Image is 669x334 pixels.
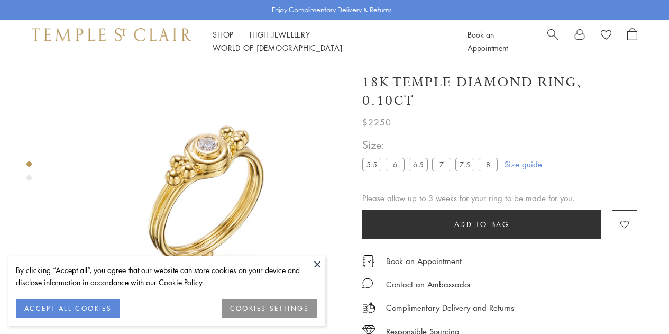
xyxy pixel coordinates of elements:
a: World of [DEMOGRAPHIC_DATA]World of [DEMOGRAPHIC_DATA] [213,42,342,53]
div: Contact an Ambassador [386,278,471,291]
span: $2250 [362,115,391,129]
img: MessageIcon-01_2.svg [362,278,373,288]
p: Enjoy Complimentary Delivery & Returns [272,5,392,15]
button: COOKIES SETTINGS [222,299,317,318]
label: 6.5 [409,158,428,171]
button: Add to bag [362,210,601,239]
label: 6 [386,158,405,171]
img: Temple St. Clair [32,28,191,41]
a: ShopShop [213,29,234,40]
a: Size guide [505,159,542,169]
button: ACCEPT ALL COOKIES [16,299,120,318]
img: icon_appointment.svg [362,255,375,267]
label: 5.5 [362,158,381,171]
span: Add to bag [454,219,510,230]
iframe: Gorgias live chat messenger [616,284,658,323]
a: High JewelleryHigh Jewellery [250,29,310,40]
label: 7 [432,158,451,171]
label: 7.5 [455,158,474,171]
a: Book an Appointment [468,29,508,53]
a: View Wishlist [601,28,611,44]
a: Book an Appointment [386,255,462,267]
a: Open Shopping Bag [627,28,637,55]
label: 8 [479,158,498,171]
a: Search [547,28,558,55]
div: Please allow up to 3 weeks for your ring to be made for you. [362,192,637,205]
div: Product gallery navigation [26,159,32,189]
nav: Main navigation [213,28,444,55]
div: By clicking “Accept all”, you agree that our website can store cookies on your device and disclos... [16,264,317,288]
p: Complimentary Delivery and Returns [386,301,514,314]
span: Size: [362,136,502,154]
img: icon_delivery.svg [362,301,375,314]
h1: 18K Temple Diamond Ring, 0.10ct [362,73,637,110]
